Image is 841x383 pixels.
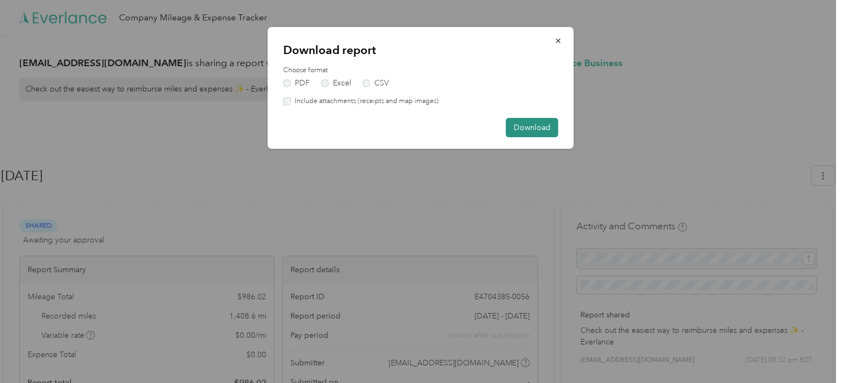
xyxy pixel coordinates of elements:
label: PDF [283,79,310,87]
label: CSV [363,79,389,87]
button: Download [506,118,558,137]
label: Include attachments (receipts and map images) [291,96,439,106]
label: Choose format [283,66,558,75]
p: Download report [283,42,558,58]
label: Excel [321,79,351,87]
